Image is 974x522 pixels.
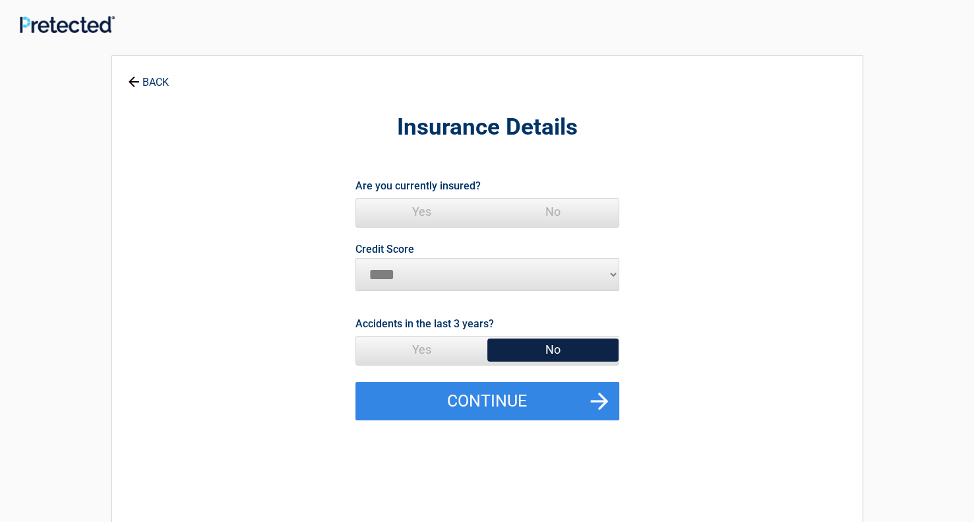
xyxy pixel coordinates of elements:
span: No [487,337,619,363]
label: Accidents in the last 3 years? [355,315,494,333]
img: Main Logo [20,16,115,33]
span: Yes [356,337,487,363]
label: Credit Score [355,244,414,255]
button: Continue [355,382,619,420]
span: Yes [356,199,487,225]
h2: Insurance Details [185,112,790,143]
a: BACK [125,65,171,88]
label: Are you currently insured? [355,177,481,195]
span: No [487,199,619,225]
